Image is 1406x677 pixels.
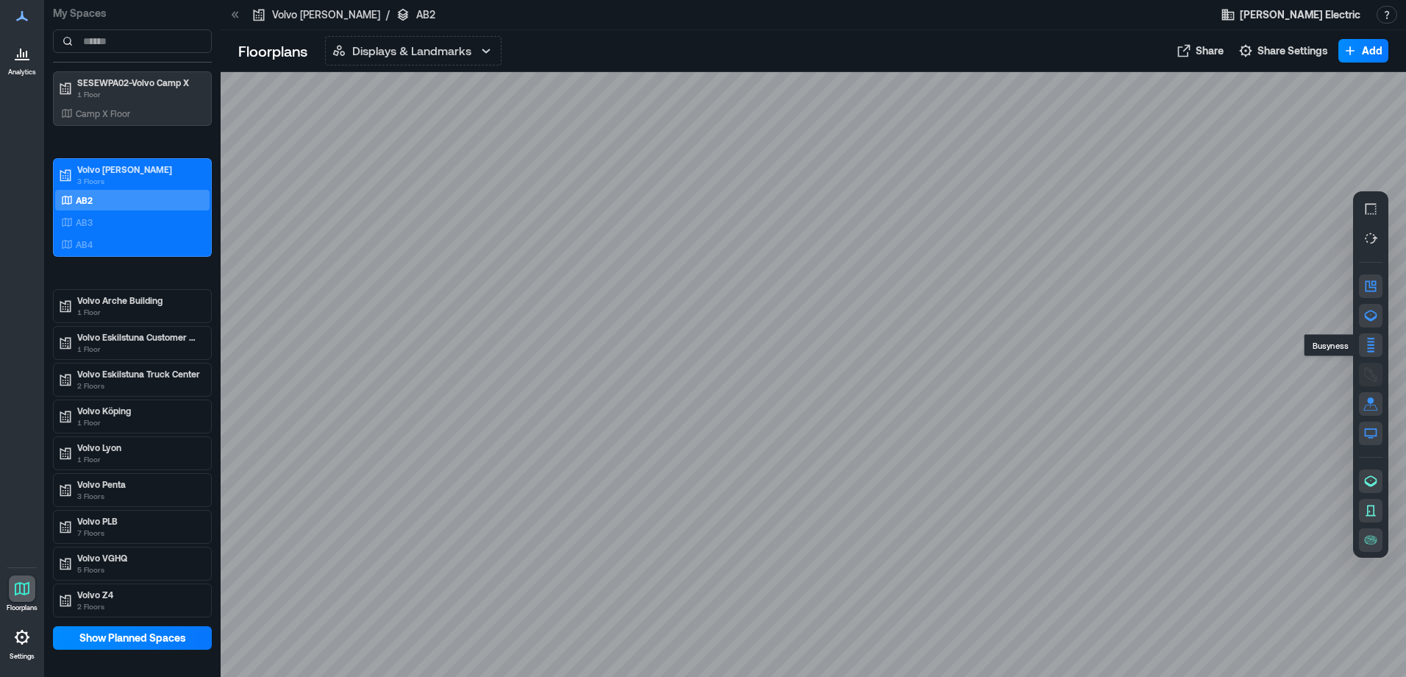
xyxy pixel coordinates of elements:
[238,40,307,61] p: Floorplans
[325,36,502,65] button: Displays & Landmarks
[77,442,201,453] p: Volvo Lyon
[77,490,201,502] p: 3 Floors
[4,35,40,81] a: Analytics
[77,88,201,100] p: 1 Floor
[77,515,201,527] p: Volvo PLB
[77,331,201,343] p: Volvo Eskilstuna Customer Center
[77,478,201,490] p: Volvo Penta
[1172,39,1228,63] button: Share
[53,6,212,21] p: My Spaces
[77,600,201,612] p: 2 Floors
[76,238,93,250] p: AB4
[77,527,201,539] p: 7 Floors
[8,68,36,77] p: Analytics
[272,7,380,22] p: Volvo [PERSON_NAME]
[1196,43,1224,58] span: Share
[7,603,38,612] p: Floorplans
[77,306,201,318] p: 1 Floor
[77,77,201,88] p: SESEWPA02-Volvo Camp X
[76,107,130,119] p: Camp X Floor
[76,216,93,228] p: AB3
[77,163,201,175] p: Volvo [PERSON_NAME]
[10,652,35,661] p: Settings
[386,7,390,22] p: /
[77,175,201,187] p: 3 Floors
[416,7,435,22] p: AB2
[77,552,201,564] p: Volvo VGHQ
[4,620,40,665] a: Settings
[1240,7,1360,22] span: [PERSON_NAME] Electric
[79,631,186,645] span: Show Planned Spaces
[2,571,42,617] a: Floorplans
[77,380,201,391] p: 2 Floors
[77,343,201,355] p: 1 Floor
[1234,39,1332,63] button: Share Settings
[77,405,201,417] p: Volvo Köping
[1216,3,1365,26] button: [PERSON_NAME] Electric
[77,564,201,575] p: 5 Floors
[352,42,471,60] p: Displays & Landmarks
[77,294,201,306] p: Volvo Arche Building
[77,417,201,428] p: 1 Floor
[1338,39,1388,63] button: Add
[53,626,212,650] button: Show Planned Spaces
[77,453,201,465] p: 1 Floor
[77,368,201,380] p: Volvo Eskilstuna Truck Center
[77,589,201,600] p: Volvo Z4
[1257,43,1328,58] span: Share Settings
[76,194,93,206] p: AB2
